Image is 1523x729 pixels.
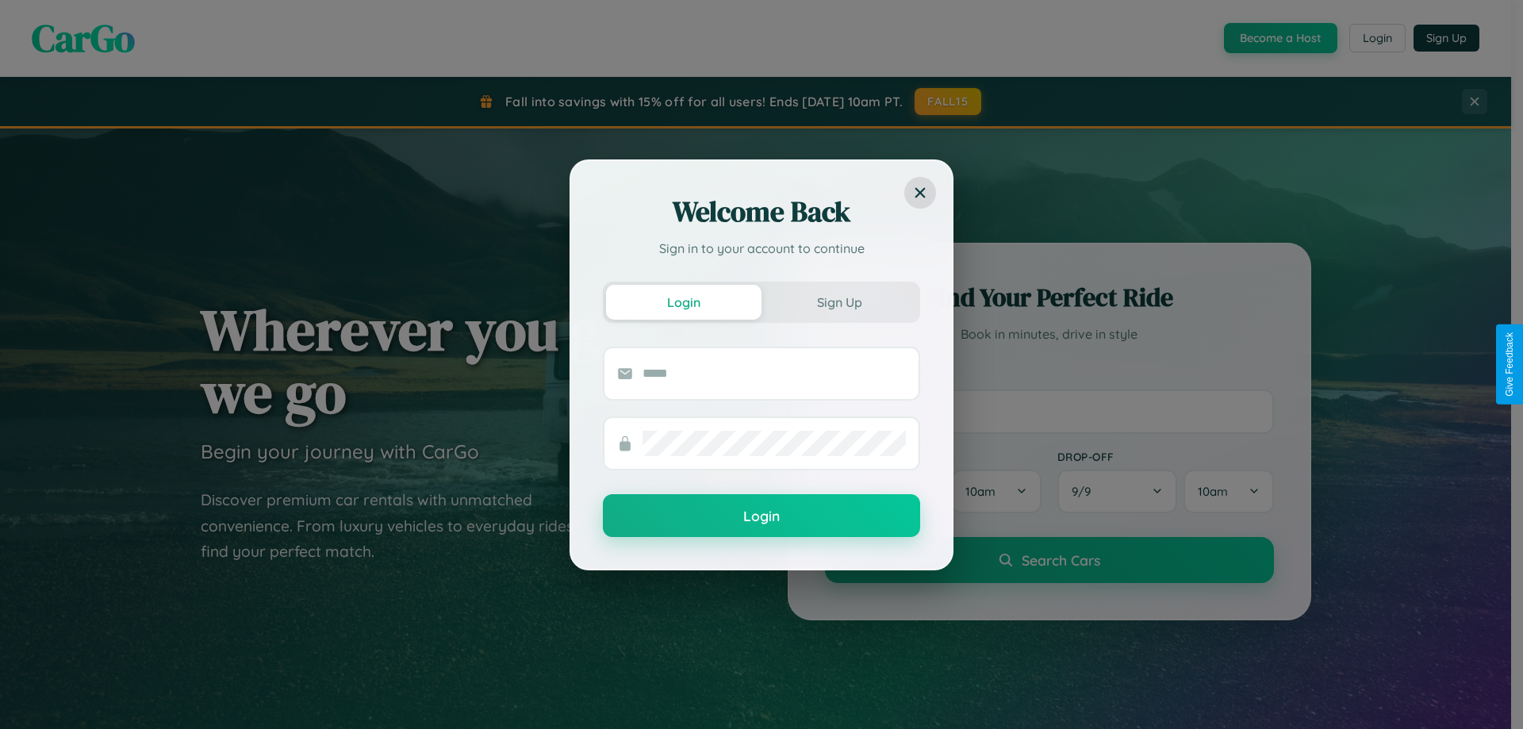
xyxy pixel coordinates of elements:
[603,239,920,258] p: Sign in to your account to continue
[1504,332,1515,397] div: Give Feedback
[606,285,761,320] button: Login
[761,285,917,320] button: Sign Up
[603,494,920,537] button: Login
[603,193,920,231] h2: Welcome Back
